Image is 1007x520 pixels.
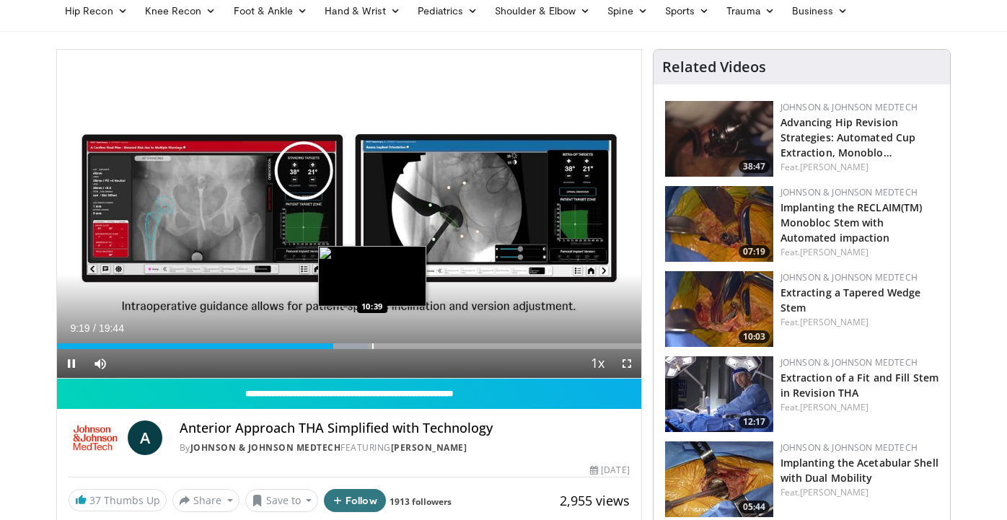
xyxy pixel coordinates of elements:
[780,441,918,454] a: Johnson & Johnson MedTech
[128,420,162,455] a: A
[391,441,467,454] a: [PERSON_NAME]
[324,489,386,512] button: Follow
[739,160,770,173] span: 38:47
[780,356,918,369] a: Johnson & Johnson MedTech
[665,101,773,177] a: 38:47
[245,489,319,512] button: Save to
[69,489,167,511] a: 37 Thumbs Up
[86,349,115,378] button: Mute
[612,349,641,378] button: Fullscreen
[665,441,773,517] a: 05:44
[780,371,938,400] a: Extraction of a Fit and Fill Stem in Revision THA
[739,501,770,514] span: 05:44
[780,101,918,113] a: Johnson & Johnson MedTech
[560,492,630,509] span: 2,955 views
[69,420,122,455] img: Johnson & Johnson MedTech
[180,420,630,436] h4: Anterior Approach THA Simplified with Technology
[665,441,773,517] img: 9c1ab193-c641-4637-bd4d-10334871fca9.150x105_q85_crop-smart_upscale.jpg
[800,161,869,173] a: [PERSON_NAME]
[662,58,766,76] h4: Related Videos
[739,415,770,428] span: 12:17
[590,464,629,477] div: [DATE]
[318,246,426,307] img: image.jpeg
[70,322,89,334] span: 9:19
[665,271,773,347] img: 0b84e8e2-d493-4aee-915d-8b4f424ca292.150x105_q85_crop-smart_upscale.jpg
[57,343,641,349] div: Progress Bar
[57,50,641,379] video-js: Video Player
[190,441,341,454] a: Johnson & Johnson MedTech
[99,322,124,334] span: 19:44
[665,271,773,347] a: 10:03
[780,200,923,244] a: Implanting the RECLAIM(TM) Monobloc Stem with Automated impaction
[665,101,773,177] img: 9f1a5b5d-2ba5-4c40-8e0c-30b4b8951080.150x105_q85_crop-smart_upscale.jpg
[665,186,773,262] img: ffc33e66-92ed-4f11-95c4-0a160745ec3c.150x105_q85_crop-smart_upscale.jpg
[665,186,773,262] a: 07:19
[665,356,773,432] img: 82aed312-2a25-4631-ae62-904ce62d2708.150x105_q85_crop-smart_upscale.jpg
[780,115,916,159] a: Advancing Hip Revision Strategies: Automated Cup Extraction, Monoblo…
[584,349,612,378] button: Playback Rate
[780,316,938,329] div: Feat.
[739,245,770,258] span: 07:19
[390,495,452,508] a: 1913 followers
[57,349,86,378] button: Pause
[180,441,630,454] div: By FEATURING
[800,246,869,258] a: [PERSON_NAME]
[172,489,239,512] button: Share
[800,316,869,328] a: [PERSON_NAME]
[780,186,918,198] a: Johnson & Johnson MedTech
[93,322,96,334] span: /
[780,246,938,259] div: Feat.
[780,161,938,174] div: Feat.
[780,271,918,283] a: Johnson & Johnson MedTech
[780,486,938,499] div: Feat.
[780,401,938,414] div: Feat.
[89,493,101,507] span: 37
[780,456,938,485] a: Implanting the Acetabular Shell with Dual Mobility
[800,401,869,413] a: [PERSON_NAME]
[780,286,921,314] a: Extracting a Tapered Wedge Stem
[665,356,773,432] a: 12:17
[739,330,770,343] span: 10:03
[800,486,869,498] a: [PERSON_NAME]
